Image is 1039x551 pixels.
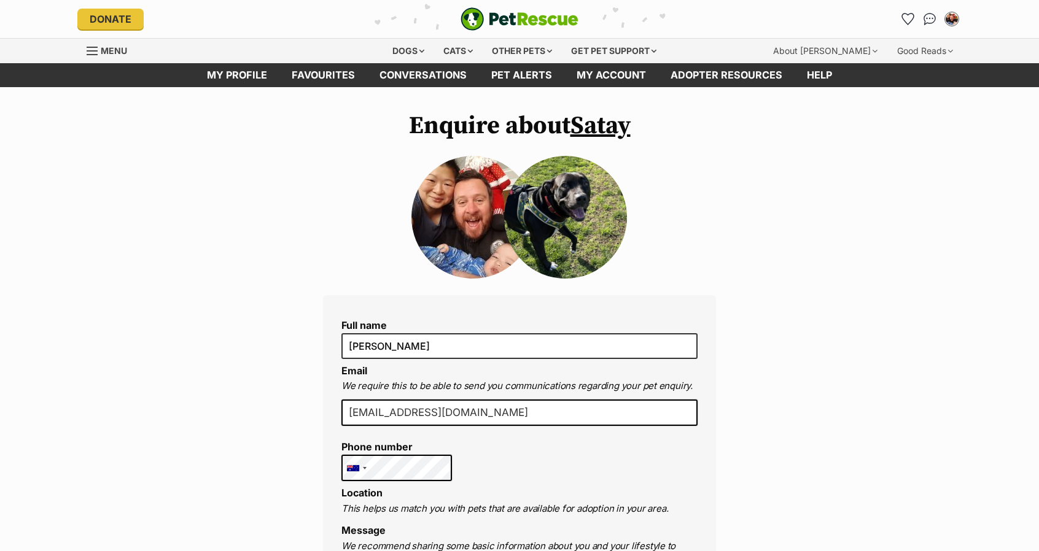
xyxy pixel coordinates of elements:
input: E.g. Jimmy Chew [341,333,698,359]
span: Menu [101,45,127,56]
div: Get pet support [562,39,665,63]
img: logo-e224e6f780fb5917bec1dbf3a21bbac754714ae5b6737aabdf751b685950b380.svg [461,7,578,31]
div: Good Reads [889,39,962,63]
a: Menu [87,39,136,61]
label: Location [341,487,383,499]
a: Adopter resources [658,63,795,87]
a: Favourites [898,9,917,29]
a: Help [795,63,844,87]
a: PetRescue [461,7,578,31]
a: Conversations [920,9,940,29]
button: My account [942,9,962,29]
img: Satay [504,156,627,279]
h1: Enquire about [323,112,716,140]
a: Satay [570,110,631,141]
a: conversations [367,63,479,87]
div: Cats [435,39,481,63]
p: This helps us match you with pets that are available for adoption in your area. [341,502,698,516]
div: Dogs [384,39,433,63]
img: chat-41dd97257d64d25036548639549fe6c8038ab92f7586957e7f3b1b290dea8141.svg [924,13,936,25]
img: yeiru5ocxxblhwdisphv.jpg [411,156,534,279]
label: Phone number [341,441,452,452]
div: About [PERSON_NAME] [765,39,886,63]
a: My profile [195,63,279,87]
label: Full name [341,320,698,331]
p: We require this to be able to send you communications regarding your pet enquiry. [341,379,698,393]
a: Donate [77,9,144,29]
div: Other pets [483,39,561,63]
a: Favourites [279,63,367,87]
label: Message [341,524,386,536]
div: Australia: +61 [342,455,370,481]
a: Pet alerts [479,63,564,87]
ul: Account quick links [898,9,962,29]
img: Joel Brooks profile pic [946,13,958,25]
label: Email [341,364,367,377]
a: My account [564,63,658,87]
